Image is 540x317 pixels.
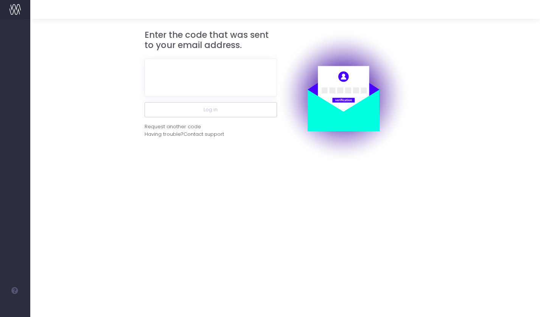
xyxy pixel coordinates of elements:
[145,102,277,117] button: Log in
[9,302,21,313] img: images/default_profile_image.png
[184,131,224,138] span: Contact support
[145,30,277,51] h3: Enter the code that was sent to your email address.
[277,30,409,162] img: auth.png
[145,131,277,138] div: Having trouble?
[145,123,201,131] div: Request another code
